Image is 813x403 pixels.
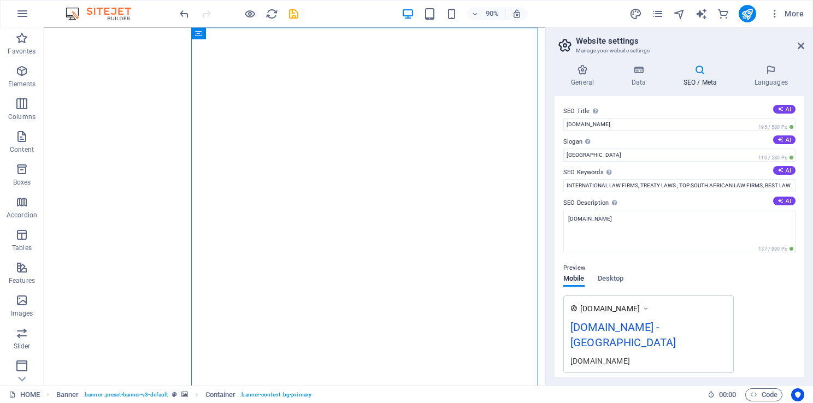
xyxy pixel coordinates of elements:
[570,319,727,355] div: [DOMAIN_NAME] - [GEOGRAPHIC_DATA]
[695,8,708,20] i: AI Writer
[563,197,796,210] label: SEO Description
[563,262,585,275] p: Preview
[741,8,753,20] i: Publish
[14,342,31,351] p: Slider
[56,388,311,401] nav: breadcrumb
[243,7,256,20] button: Click here to leave preview mode and continue editing
[563,135,796,149] label: Slogan
[178,7,191,20] button: undo
[172,392,177,398] i: This element is a customizable preset
[773,105,796,114] button: SEO Title
[756,245,796,253] span: 137 / 990 Px
[12,244,32,252] p: Tables
[673,7,686,20] button: navigator
[651,7,664,20] button: pages
[773,135,796,144] button: Slogan
[240,388,311,401] span: . banner-content .bg-primary
[9,388,40,401] a: Click to cancel selection. Double-click to open Pages
[598,272,624,287] span: Desktop
[9,276,35,285] p: Features
[83,388,168,401] span: . banner .preset-banner-v3-default
[512,9,522,19] i: On resize automatically adjust zoom level to fit chosen device.
[56,388,79,401] span: Click to select. Double-click to edit
[576,46,782,56] h3: Manage your website settings
[11,309,33,318] p: Images
[750,388,777,401] span: Code
[791,388,804,401] button: Usercentrics
[7,211,37,220] p: Accordion
[769,8,804,19] span: More
[555,64,615,87] h4: General
[484,7,501,20] h6: 90%
[773,197,796,205] button: SEO Description
[563,275,623,295] div: Preview
[738,64,804,87] h4: Languages
[63,7,145,20] img: Editor Logo
[10,145,34,154] p: Content
[205,388,236,401] span: Click to select. Double-click to edit
[695,7,708,20] button: text_generator
[8,80,36,88] p: Elements
[8,47,36,56] p: Favorites
[765,5,808,22] button: More
[563,149,796,162] input: Slogan...
[629,7,643,20] button: design
[615,64,667,87] h4: Data
[727,390,728,399] span: :
[717,7,730,20] button: commerce
[563,105,796,118] label: SEO Title
[287,7,300,20] button: save
[563,272,585,287] span: Mobile
[673,8,686,20] i: Navigator
[773,166,796,175] button: SEO Keywords
[708,388,737,401] h6: Session time
[719,388,736,401] span: 00 00
[576,36,804,46] h2: Website settings
[745,388,782,401] button: Code
[739,5,756,22] button: publish
[178,8,191,20] i: Undo: Change keywords (Ctrl+Z)
[13,178,31,187] p: Boxes
[467,7,506,20] button: 90%
[181,392,188,398] i: This element contains a background
[563,166,796,179] label: SEO Keywords
[580,303,640,314] span: [DOMAIN_NAME]
[570,355,727,366] div: [DOMAIN_NAME]
[667,64,738,87] h4: SEO / Meta
[756,123,796,131] span: 195 / 580 Px
[8,112,36,121] p: Columns
[756,154,796,162] span: 110 / 580 Px
[266,8,278,20] i: Reload page
[265,7,278,20] button: reload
